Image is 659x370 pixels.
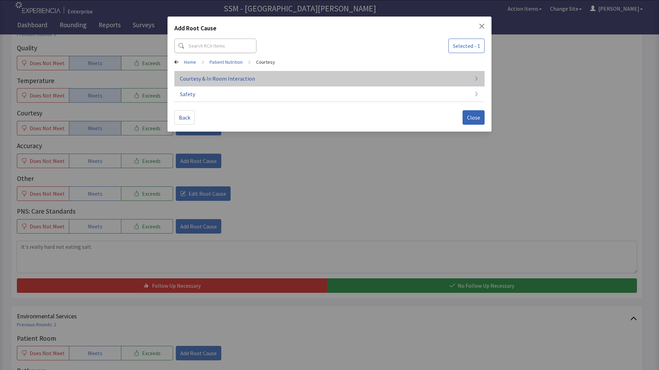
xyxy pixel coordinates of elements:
[180,90,195,98] span: Safety
[174,23,216,36] h2: Add Root Cause
[202,55,204,69] span: >
[179,113,190,122] span: Back
[174,86,485,102] button: Safety
[453,42,480,50] span: Selected - 1
[479,23,485,29] button: Close
[174,71,485,86] button: Courtesy & In Room Interaction
[210,59,243,65] a: Patient Nutrition
[248,55,251,69] span: >
[184,59,196,65] a: Home
[256,59,275,65] a: Courtesy
[463,110,485,125] button: Close
[180,74,255,83] span: Courtesy & In Room Interaction
[174,39,256,53] input: Search RCA Items
[467,113,480,122] span: Close
[174,110,195,125] button: Back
